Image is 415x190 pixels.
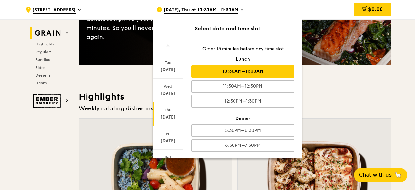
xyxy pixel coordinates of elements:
[359,171,392,179] span: Chat with us
[79,91,391,103] h3: Highlights
[368,6,383,12] span: $0.00
[154,60,182,65] div: Tue
[191,80,294,93] div: 11:30AM–12:30PM
[33,94,63,108] img: Ember Smokery web logo
[164,7,238,14] span: [DATE], Thu at 10:30AM–11:30AM
[154,67,182,73] div: [DATE]
[35,42,54,46] span: Highlights
[35,50,51,54] span: Regulars
[354,168,407,182] button: Chat with us🦙
[154,90,182,97] div: [DATE]
[33,27,63,39] img: Grain web logo
[35,73,50,78] span: Desserts
[154,138,182,144] div: [DATE]
[154,114,182,120] div: [DATE]
[35,81,47,85] span: Drinks
[191,65,294,78] div: 10:30AM–11:30AM
[191,115,294,122] div: Dinner
[154,131,182,136] div: Fri
[191,139,294,152] div: 6:30PM–7:30PM
[191,124,294,137] div: 5:30PM–6:30PM
[79,104,391,113] div: Weekly rotating dishes inspired by flavours from around the world.
[154,108,182,113] div: Thu
[35,65,45,70] span: Sides
[394,171,402,179] span: 🦙
[154,84,182,89] div: Wed
[153,25,302,32] div: Select date and time slot
[33,7,76,14] span: [STREET_ADDRESS]
[35,57,50,62] span: Bundles
[191,46,294,52] div: Order 15 minutes before any time slot
[191,95,294,108] div: 12:30PM–1:30PM
[154,155,182,160] div: Sat
[191,56,294,63] div: Lunch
